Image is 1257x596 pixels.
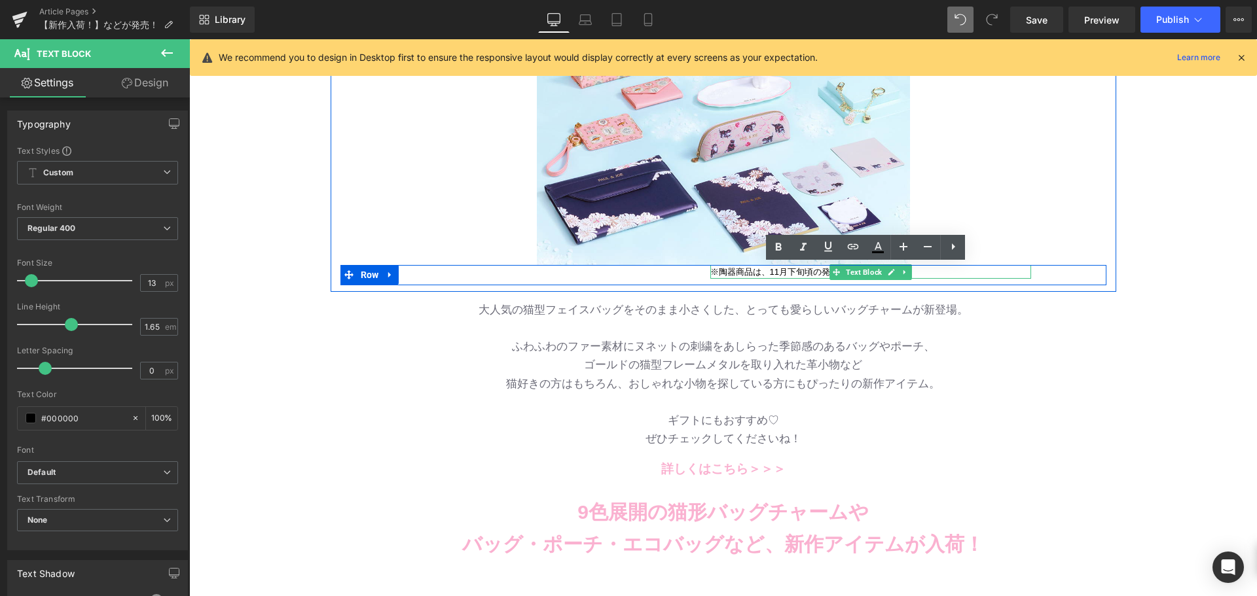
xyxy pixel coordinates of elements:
[1212,552,1244,583] div: Open Intercom Messenger
[17,258,178,268] div: Font Size
[273,494,795,516] b: バッグ・ポーチ・エコバッグなど、新作アイテムが入荷！
[39,7,190,17] a: Article Pages
[1026,13,1047,27] span: Save
[165,366,176,375] span: px
[947,7,974,33] button: Undo
[1172,50,1226,65] a: Learn more
[538,7,570,33] a: Desktop
[709,225,723,241] a: Expand / Collapse
[41,411,125,425] input: Color
[1156,14,1189,25] span: Publish
[17,111,71,130] div: Typography
[39,20,158,30] span: 【新作入荷！】などが発売！
[1068,7,1135,33] a: Preview
[456,393,612,406] span: ぜひチェックしてくださいね！
[17,302,178,311] div: Line Height
[190,7,255,33] a: New Library
[17,203,178,212] div: Font Weight
[479,375,590,387] span: ギフトにもおすすめ♡
[570,7,601,33] a: Laptop
[215,14,246,26] span: Library
[1084,13,1120,27] span: Preview
[27,515,48,525] b: None
[17,390,178,399] div: Text Color
[1226,7,1252,33] button: More
[219,50,818,65] p: We recommend you to design in Desktop first to ensure the responsive layout would display correct...
[146,407,177,430] div: %
[388,462,680,483] b: 9色展開の猫形バッグチャームや
[1140,7,1220,33] button: Publish
[17,495,178,504] div: Text Transform
[27,467,56,478] i: Default
[37,48,91,59] span: Text Block
[317,338,751,351] span: 猫好きの方はもちろん、おしゃれな小物を探している方にもぴったりの新作アイテム。
[27,223,76,233] b: Regular 400
[395,319,673,332] span: ゴールドの猫型フレームメタルを取り入れた革小物など
[98,68,192,97] a: Design
[979,7,1005,33] button: Redo
[192,226,209,245] a: Expand / Collapse
[165,323,176,331] span: em
[601,7,632,33] a: Tablet
[151,262,917,280] p: 大人気の猫型フェイスバッグをそのまま小さくした、とっても愛らしいバッグチャームが新登場。
[632,7,664,33] a: Mobile
[43,167,73,179] b: Custom
[17,346,178,355] div: Letter Spacing
[165,279,176,287] span: px
[17,446,178,455] div: Font
[17,561,75,579] div: Text Shadow
[151,298,917,317] p: ふわふわのファー素材にヌネットの刺繍をあしらった季節感のあるバッグやポーチ、
[654,225,695,241] span: Text Block
[17,145,178,156] div: Text Styles
[168,226,193,245] span: Row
